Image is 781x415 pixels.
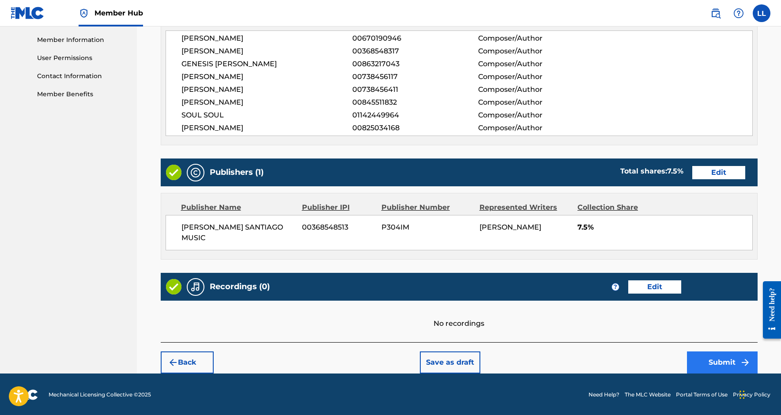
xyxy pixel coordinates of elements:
[478,123,592,133] span: Composer/Author
[628,280,681,294] button: Edit
[352,33,478,44] span: 00670190946
[625,391,671,399] a: The MLC Website
[707,4,724,22] a: Public Search
[181,123,353,133] span: [PERSON_NAME]
[11,7,45,19] img: MLC Logo
[181,97,353,108] span: [PERSON_NAME]
[737,373,781,415] div: Widget de chat
[352,59,478,69] span: 00863217043
[478,84,592,95] span: Composer/Author
[181,202,295,213] div: Publisher Name
[733,8,744,19] img: help
[479,202,571,213] div: Represented Writers
[478,46,592,57] span: Composer/Author
[181,222,296,243] span: [PERSON_NAME] SANTIAGO MUSIC
[11,389,38,400] img: logo
[577,222,752,233] span: 7.5%
[352,46,478,57] span: 00368548317
[181,59,353,69] span: GENESIS [PERSON_NAME]
[756,274,781,347] iframe: Resource Center
[381,202,473,213] div: Publisher Number
[190,167,201,178] img: Publishers
[352,123,478,133] span: 00825034168
[181,110,353,121] span: SOUL SOUL
[589,391,619,399] a: Need Help?
[210,282,270,292] h5: Recordings (0)
[181,72,353,82] span: [PERSON_NAME]
[49,391,151,399] span: Mechanical Licensing Collective © 2025
[352,97,478,108] span: 00845511832
[37,72,126,81] a: Contact Information
[478,97,592,108] span: Composer/Author
[420,351,480,373] button: Save as draft
[210,167,264,177] h5: Publishers (1)
[302,202,375,213] div: Publisher IPI
[687,351,758,373] button: Submit
[352,110,478,121] span: 01142449964
[612,283,619,290] span: ?
[94,8,143,18] span: Member Hub
[79,8,89,19] img: Top Rightsholder
[478,110,592,121] span: Composer/Author
[181,84,353,95] span: [PERSON_NAME]
[181,33,353,44] span: [PERSON_NAME]
[737,373,781,415] iframe: Chat Widget
[730,4,747,22] div: Help
[181,46,353,57] span: [PERSON_NAME]
[352,72,478,82] span: 00738456117
[478,72,592,82] span: Composer/Author
[168,357,178,368] img: 7ee5dd4eb1f8a8e3ef2f.svg
[37,53,126,63] a: User Permissions
[479,223,541,231] span: [PERSON_NAME]
[676,391,728,399] a: Portal Terms of Use
[37,90,126,99] a: Member Benefits
[190,282,201,292] img: Recordings
[381,222,473,233] span: P304IM
[161,351,214,373] button: Back
[478,59,592,69] span: Composer/Author
[577,202,663,213] div: Collection Share
[161,301,758,329] div: No recordings
[710,8,721,19] img: search
[166,279,181,294] img: Valid
[753,4,770,22] div: User Menu
[692,166,745,179] button: Edit
[739,381,745,408] div: Arrastrar
[37,35,126,45] a: Member Information
[478,33,592,44] span: Composer/Author
[166,165,181,180] img: Valid
[733,391,770,399] a: Privacy Policy
[302,222,375,233] span: 00368548513
[352,84,478,95] span: 00738456411
[667,167,683,175] span: 7.5 %
[740,357,751,368] img: f7272a7cc735f4ea7f67.svg
[620,166,683,177] div: Total shares:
